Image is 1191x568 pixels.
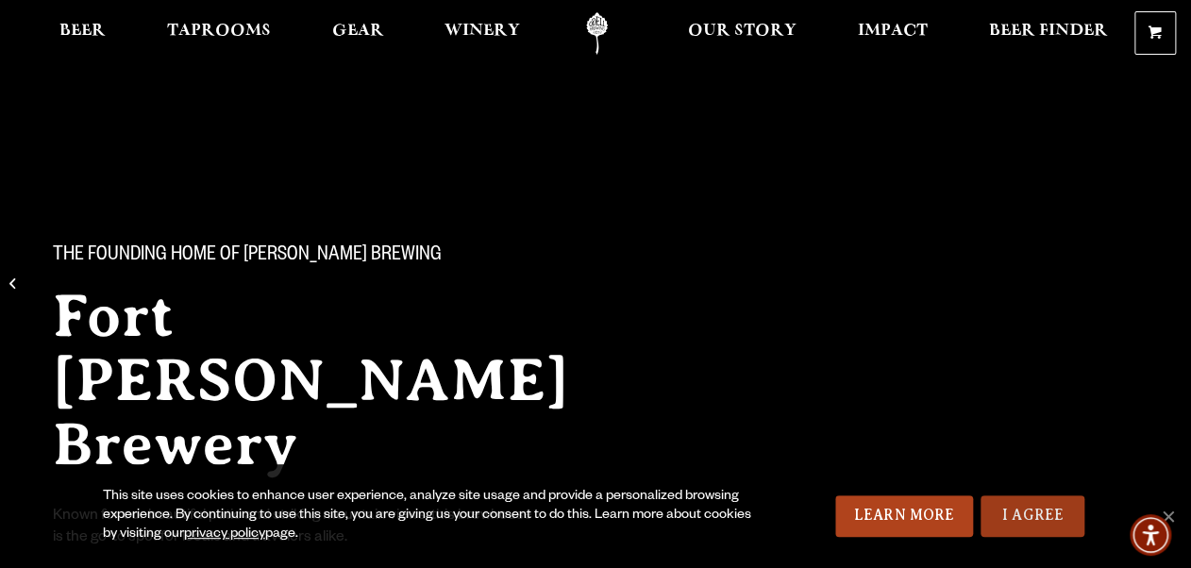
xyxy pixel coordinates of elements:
[432,12,532,55] a: Winery
[976,12,1119,55] a: Beer Finder
[332,24,384,39] span: Gear
[59,24,106,39] span: Beer
[981,495,1084,537] a: I Agree
[1130,514,1171,556] div: Accessibility Menu
[845,12,939,55] a: Impact
[676,12,809,55] a: Our Story
[155,12,283,55] a: Taprooms
[857,24,927,39] span: Impact
[184,527,265,543] a: privacy policy
[53,284,642,476] h2: Fort [PERSON_NAME] Brewery
[103,488,761,544] div: This site uses cookies to enhance user experience, analyze site usage and provide a personalized ...
[988,24,1107,39] span: Beer Finder
[167,24,271,39] span: Taprooms
[320,12,396,55] a: Gear
[835,495,974,537] a: Learn More
[688,24,797,39] span: Our Story
[53,244,442,269] span: The Founding Home of [PERSON_NAME] Brewing
[562,12,632,55] a: Odell Home
[47,12,118,55] a: Beer
[445,24,520,39] span: Winery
